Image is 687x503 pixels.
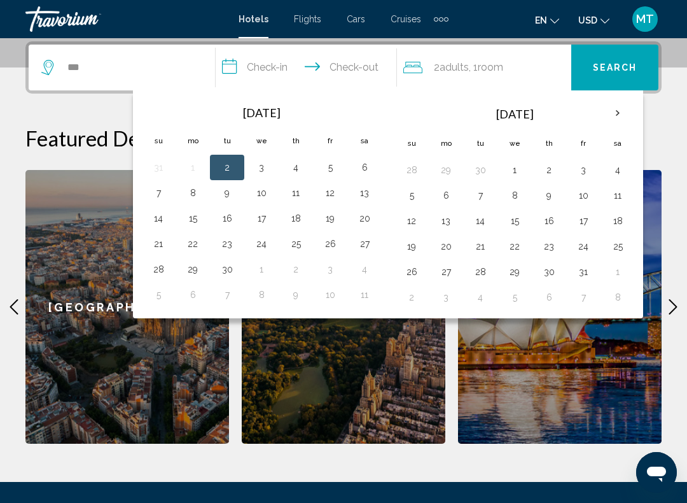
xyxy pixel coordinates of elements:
a: Cars [347,14,365,24]
a: Flights [294,14,321,24]
button: Day 14 [148,209,169,227]
button: Day 13 [354,184,375,202]
button: Day 1 [504,161,525,179]
iframe: Button to launch messaging window [636,452,677,493]
button: Day 7 [470,187,490,204]
span: Room [478,61,503,73]
button: Extra navigation items [434,9,448,29]
button: Day 25 [607,237,628,255]
button: Day 9 [539,187,559,204]
button: Day 31 [148,159,169,176]
span: USD [578,15,597,25]
button: Search [571,45,658,90]
button: Day 2 [539,161,559,179]
button: Day 8 [504,187,525,204]
button: Day 1 [251,260,272,278]
button: Day 5 [504,288,525,306]
button: Day 8 [183,184,203,202]
button: Day 8 [251,286,272,304]
th: [DATE] [429,99,600,129]
button: Day 21 [148,235,169,253]
button: Day 3 [436,288,456,306]
button: Day 26 [320,235,340,253]
span: Search [593,63,637,73]
button: User Menu [628,6,662,32]
button: Day 29 [183,260,203,278]
button: Day 20 [436,237,456,255]
button: Day 12 [320,184,340,202]
h2: Featured Destinations [25,125,662,151]
button: Day 15 [504,212,525,230]
button: Day 13 [436,212,456,230]
button: Day 24 [573,237,593,255]
button: Day 5 [401,187,422,204]
button: Day 6 [354,159,375,176]
button: Day 5 [148,286,169,304]
button: Day 22 [504,237,525,255]
button: Next month [600,99,635,128]
button: Day 20 [354,209,375,227]
button: Check in and out dates [216,45,396,90]
button: Day 9 [217,184,237,202]
button: Day 3 [573,161,593,179]
a: Cruises [391,14,421,24]
button: Day 3 [251,159,272,176]
button: Day 26 [401,263,422,281]
button: Day 31 [573,263,593,281]
button: Day 22 [183,235,203,253]
button: Day 11 [607,187,628,204]
button: Day 30 [470,161,490,179]
button: Day 6 [436,187,456,204]
button: Day 17 [573,212,593,230]
button: Day 9 [286,286,306,304]
button: Day 25 [286,235,306,253]
button: Change currency [578,11,609,29]
button: Travelers: 2 adults, 0 children [397,45,571,90]
a: Hotels [239,14,268,24]
button: Day 4 [354,260,375,278]
button: Day 4 [470,288,490,306]
button: Change language [535,11,559,29]
button: Day 7 [148,184,169,202]
button: Day 23 [539,237,559,255]
button: Day 16 [539,212,559,230]
span: en [535,15,547,25]
button: Day 16 [217,209,237,227]
span: , 1 [469,59,503,76]
button: Day 6 [539,288,559,306]
button: Day 1 [607,263,628,281]
button: Day 28 [148,260,169,278]
button: Day 14 [470,212,490,230]
button: Day 3 [320,260,340,278]
button: Day 23 [217,235,237,253]
button: Day 29 [436,161,456,179]
button: Day 7 [573,288,593,306]
a: [GEOGRAPHIC_DATA] [25,170,229,444]
div: Search widget [29,45,658,90]
button: Day 5 [320,159,340,176]
button: Day 2 [286,260,306,278]
button: Day 19 [320,209,340,227]
button: Day 18 [607,212,628,230]
button: Day 27 [354,235,375,253]
button: Day 11 [286,184,306,202]
button: Day 11 [354,286,375,304]
button: Day 10 [251,184,272,202]
button: Day 27 [436,263,456,281]
button: Day 10 [320,286,340,304]
button: Day 7 [217,286,237,304]
span: Adults [440,61,469,73]
button: Day 28 [470,263,490,281]
span: MT [636,13,654,25]
button: Day 21 [470,237,490,255]
button: Day 8 [607,288,628,306]
button: Day 4 [607,161,628,179]
button: Day 10 [573,187,593,204]
button: Day 1 [183,159,203,176]
a: Travorium [25,6,226,32]
button: Day 30 [217,260,237,278]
